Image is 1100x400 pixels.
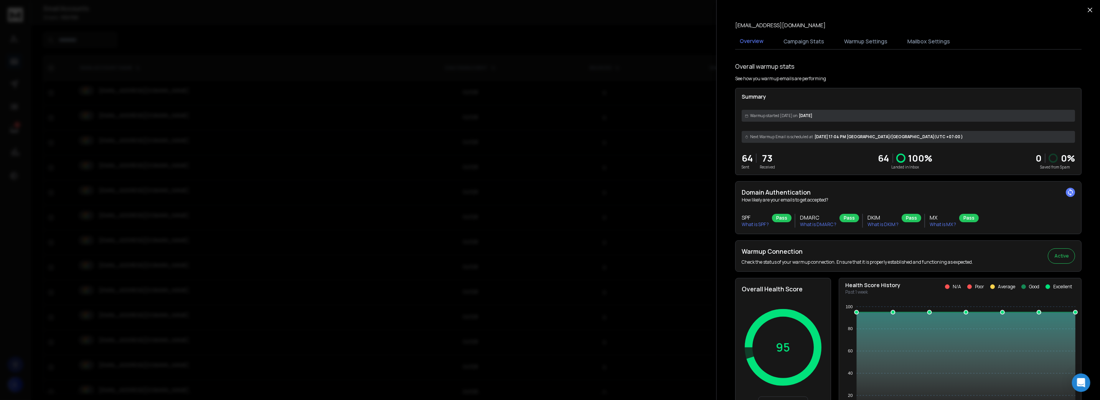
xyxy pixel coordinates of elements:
[750,134,813,140] span: Next Warmup Email is scheduled at
[848,349,853,353] tspan: 60
[760,164,775,170] p: Received
[772,214,792,222] div: Pass
[839,214,859,222] div: Pass
[845,281,900,289] p: Health Score History
[742,93,1075,101] p: Summary
[742,131,1075,143] div: [DATE] 17:04 PM [GEOGRAPHIC_DATA]/[GEOGRAPHIC_DATA] (UTC +07:00 )
[848,326,853,331] tspan: 80
[750,113,797,119] span: Warmup started [DATE] on
[742,110,1075,122] div: [DATE]
[800,221,836,228] p: What is DMARC ?
[779,33,829,50] button: Campaign Stats
[742,214,769,221] h3: SPF
[735,33,768,50] button: Overview
[848,371,853,375] tspan: 40
[1072,374,1090,392] div: Open Intercom Messenger
[1036,164,1075,170] p: Saved from Spam
[930,221,956,228] p: What is MX ?
[742,188,1075,197] h2: Domain Authentication
[1048,248,1075,264] button: Active
[742,197,1075,203] p: How likely are your emails to get accepted?
[839,33,892,50] button: Warmup Settings
[735,62,795,71] h1: Overall warmup stats
[878,164,933,170] p: Landed in Inbox
[735,21,826,29] p: [EMAIL_ADDRESS][DOMAIN_NAME]
[800,214,836,221] h3: DMARC
[848,393,853,398] tspan: 20
[760,152,775,164] p: 73
[742,221,769,228] p: What is SPF ?
[930,214,956,221] h3: MX
[742,152,753,164] p: 64
[975,284,984,290] p: Poor
[776,340,790,354] p: 95
[1061,152,1075,164] p: 0 %
[742,284,825,294] h2: Overall Health Score
[1053,284,1072,290] p: Excellent
[742,247,973,256] h2: Warmup Connection
[846,304,853,309] tspan: 100
[959,214,979,222] div: Pass
[909,152,933,164] p: 100 %
[867,214,899,221] h3: DKIM
[998,284,1015,290] p: Average
[902,214,921,222] div: Pass
[878,152,889,164] p: 64
[1029,284,1039,290] p: Good
[735,76,826,82] p: See how you warmup emails are performing
[742,164,753,170] p: Sent
[1036,152,1042,164] strong: 0
[845,289,900,295] p: Past 1 week
[742,259,973,265] p: Check the status of your warmup connection. Ensure that it is properly established and functionin...
[903,33,955,50] button: Mailbox Settings
[953,284,961,290] p: N/A
[867,221,899,228] p: What is DKIM ?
